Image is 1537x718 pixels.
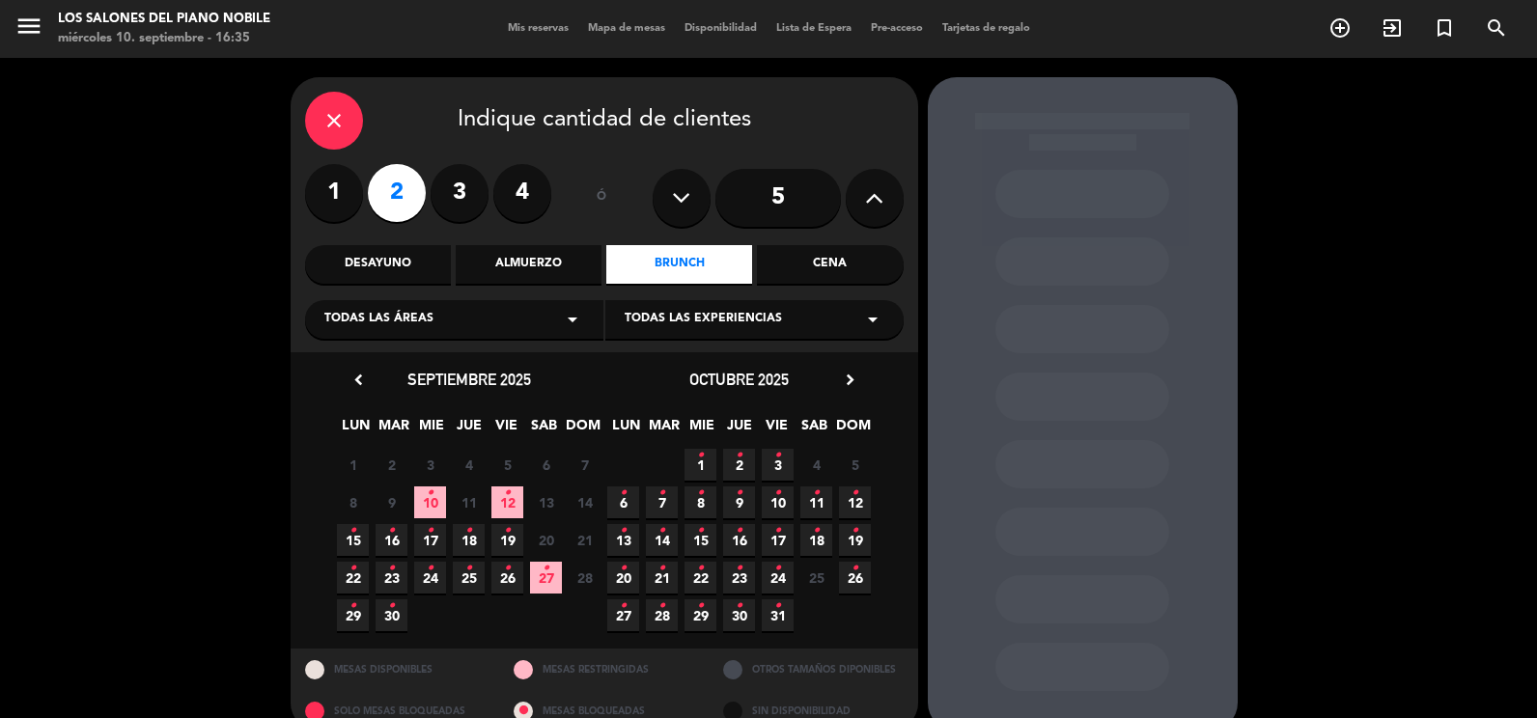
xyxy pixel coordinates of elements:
[569,449,601,481] span: 7
[697,553,704,584] i: •
[543,553,549,584] i: •
[800,524,832,556] span: 18
[646,524,678,556] span: 14
[414,562,446,594] span: 24
[407,370,531,389] span: septiembre 2025
[646,562,678,594] span: 21
[839,562,871,594] span: 26
[499,649,709,690] div: MESAS RESTRINGIDAS
[774,440,781,471] i: •
[530,524,562,556] span: 20
[774,553,781,584] i: •
[723,449,755,481] span: 2
[456,245,601,284] div: Almuerzo
[349,553,356,584] i: •
[762,449,794,481] span: 3
[337,449,369,481] span: 1
[852,478,858,509] i: •
[453,562,485,594] span: 25
[569,562,601,594] span: 28
[14,12,43,41] i: menu
[800,562,832,594] span: 25
[504,553,511,584] i: •
[1328,16,1352,40] i: add_circle_outline
[757,245,903,284] div: Cena
[685,449,716,481] span: 1
[658,591,665,621] i: •
[337,562,369,594] span: 22
[736,440,742,471] i: •
[736,591,742,621] i: •
[933,23,1040,34] span: Tarjetas de regalo
[349,370,369,390] i: chevron_left
[376,562,407,594] span: 23
[646,486,678,518] span: 7
[723,599,755,631] span: 30
[1381,16,1404,40] i: exit_to_app
[453,486,485,518] span: 11
[625,310,782,329] span: Todas las experiencias
[337,599,369,631] span: 29
[648,414,680,446] span: MAR
[368,164,426,222] label: 2
[530,562,562,594] span: 27
[620,553,627,584] i: •
[349,515,356,546] i: •
[658,478,665,509] i: •
[723,486,755,518] span: 9
[305,245,451,284] div: Desayuno
[620,478,627,509] i: •
[762,599,794,631] span: 31
[498,23,578,34] span: Mis reservas
[530,449,562,481] span: 6
[453,414,485,446] span: JUE
[736,478,742,509] i: •
[388,515,395,546] i: •
[685,599,716,631] span: 29
[491,524,523,556] span: 19
[530,486,562,518] span: 13
[620,591,627,621] i: •
[376,449,407,481] span: 2
[709,649,918,690] div: OTROS TAMAÑOS DIPONIBLES
[607,524,639,556] span: 13
[578,23,675,34] span: Mapa de mesas
[340,414,372,446] span: LUN
[504,515,511,546] i: •
[723,524,755,556] span: 16
[840,370,860,390] i: chevron_right
[427,553,433,584] i: •
[427,515,433,546] i: •
[491,562,523,594] span: 26
[607,599,639,631] span: 27
[528,414,560,446] span: SAB
[14,12,43,47] button: menu
[388,591,395,621] i: •
[774,591,781,621] i: •
[504,478,511,509] i: •
[689,370,789,389] span: octubre 2025
[839,486,871,518] span: 12
[685,414,717,446] span: MIE
[852,515,858,546] i: •
[697,440,704,471] i: •
[767,23,861,34] span: Lista de Espera
[697,591,704,621] i: •
[414,449,446,481] span: 3
[836,414,868,446] span: DOM
[337,524,369,556] span: 15
[491,449,523,481] span: 5
[774,478,781,509] i: •
[646,599,678,631] span: 28
[431,164,489,222] label: 3
[465,553,472,584] i: •
[324,310,433,329] span: Todas las áreas
[58,10,270,29] div: Los Salones del Piano Nobile
[723,562,755,594] span: 23
[762,486,794,518] span: 10
[349,591,356,621] i: •
[337,486,369,518] span: 8
[697,478,704,509] i: •
[607,562,639,594] span: 20
[800,449,832,481] span: 4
